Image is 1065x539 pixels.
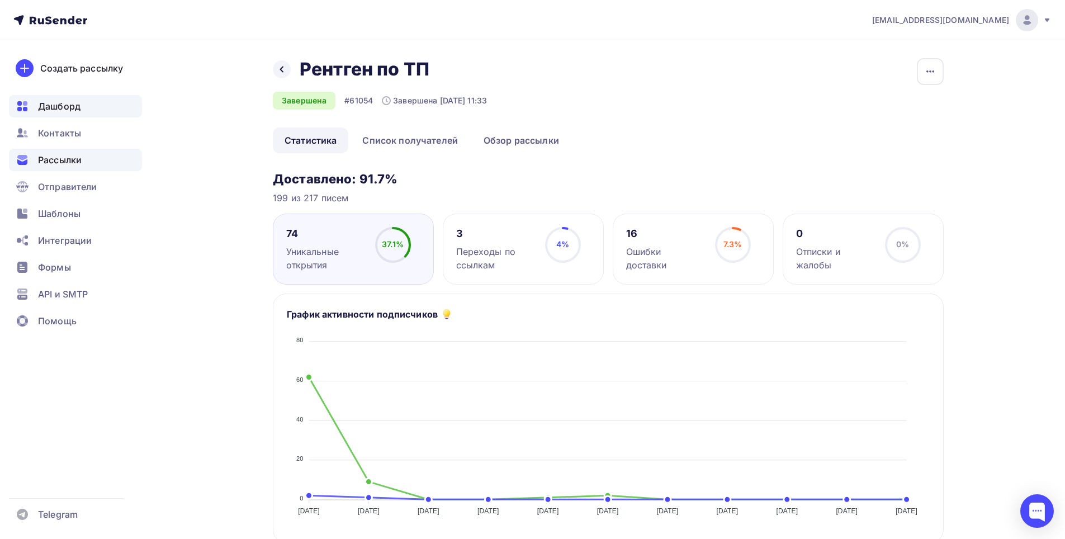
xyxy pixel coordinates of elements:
[382,95,487,106] div: Завершена [DATE] 11:33
[344,95,373,106] div: #61054
[717,507,739,515] tspan: [DATE]
[296,337,304,343] tspan: 80
[38,126,81,140] span: Контакты
[9,95,142,117] a: Дашборд
[723,239,742,249] span: 7.3%
[9,149,142,171] a: Рассылки
[626,227,705,240] div: 16
[9,202,142,225] a: Шаблоны
[456,245,535,272] div: Переходы по ссылкам
[286,245,365,272] div: Уникальные открытия
[296,416,304,423] tspan: 40
[537,507,559,515] tspan: [DATE]
[358,507,380,515] tspan: [DATE]
[872,15,1009,26] span: [EMAIL_ADDRESS][DOMAIN_NAME]
[287,308,438,321] h5: График активности подписчиков
[273,171,944,187] h3: Доставлено: 91.7%
[273,92,335,110] div: Завершена
[626,245,705,272] div: Ошибки доставки
[796,245,875,272] div: Отписки и жалобы
[456,227,535,240] div: 3
[836,507,858,515] tspan: [DATE]
[896,239,909,249] span: 0%
[296,376,304,383] tspan: 60
[9,256,142,278] a: Формы
[472,127,571,153] a: Обзор рассылки
[273,191,944,205] div: 199 из 217 писем
[796,227,875,240] div: 0
[351,127,470,153] a: Список получателей
[477,507,499,515] tspan: [DATE]
[418,507,439,515] tspan: [DATE]
[38,234,92,247] span: Интеграции
[38,100,81,113] span: Дашборд
[40,62,123,75] div: Создать рассылку
[38,287,88,301] span: API и SMTP
[38,314,77,328] span: Помощь
[776,507,798,515] tspan: [DATE]
[38,180,97,193] span: Отправители
[382,239,404,249] span: 37.1%
[273,127,348,153] a: Статистика
[38,261,71,274] span: Формы
[298,507,320,515] tspan: [DATE]
[9,176,142,198] a: Отправители
[300,58,429,81] h2: Рентген по ТП
[872,9,1052,31] a: [EMAIL_ADDRESS][DOMAIN_NAME]
[286,227,365,240] div: 74
[597,507,619,515] tspan: [DATE]
[38,508,78,521] span: Telegram
[38,153,82,167] span: Рассылки
[896,507,917,515] tspan: [DATE]
[9,122,142,144] a: Контакты
[657,507,679,515] tspan: [DATE]
[300,495,303,502] tspan: 0
[556,239,569,249] span: 4%
[38,207,81,220] span: Шаблоны
[296,455,304,462] tspan: 20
